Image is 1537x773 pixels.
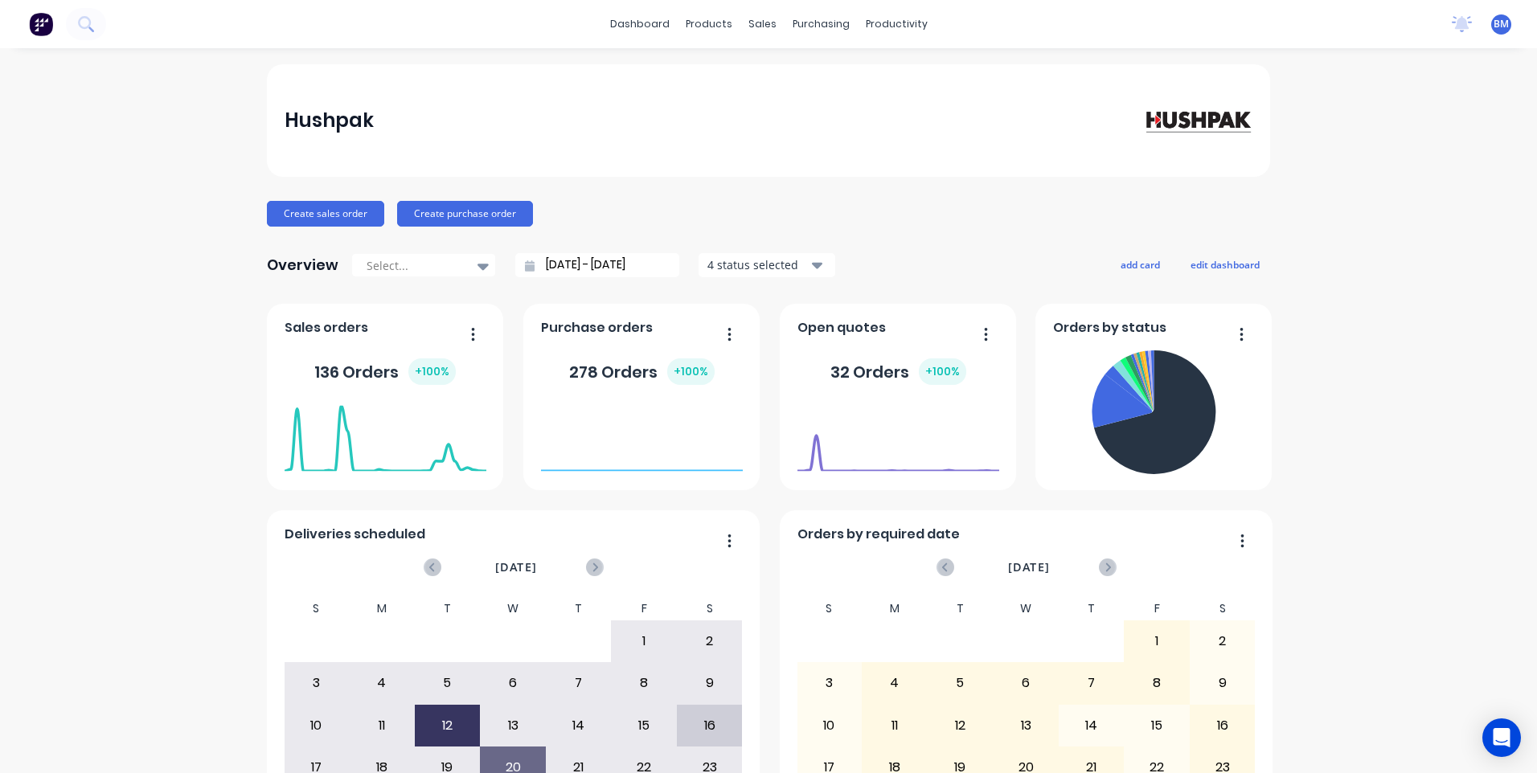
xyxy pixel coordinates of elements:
div: 13 [481,706,545,746]
div: 4 [350,663,414,703]
button: edit dashboard [1180,254,1270,275]
div: Overview [267,249,338,281]
div: T [928,597,994,620]
div: 9 [1191,663,1255,703]
div: 12 [416,706,480,746]
div: 7 [1060,663,1124,703]
div: W [480,597,546,620]
span: Sales orders [285,318,368,337]
div: Hushpak [285,104,374,137]
div: 14 [547,706,611,746]
div: S [1190,597,1256,620]
div: + 100 % [408,358,456,385]
div: T [415,597,481,620]
div: 16 [1191,706,1255,746]
span: [DATE] [495,558,537,576]
div: + 100 % [919,358,966,385]
span: Purchase orders [541,318,653,337]
div: T [1059,597,1125,620]
div: 11 [863,706,927,746]
div: 15 [1125,706,1189,746]
div: 4 [863,663,927,703]
div: S [797,597,863,620]
div: S [677,597,743,620]
img: Factory [29,12,53,36]
div: M [862,597,928,620]
div: 6 [994,663,1058,703]
div: 4 status selected [707,256,809,273]
div: purchasing [785,12,858,36]
div: productivity [858,12,936,36]
div: 6 [481,663,545,703]
div: + 100 % [667,358,715,385]
div: 10 [285,706,349,746]
div: 16 [678,706,742,746]
div: 10 [797,706,862,746]
div: products [678,12,740,36]
div: 15 [612,706,676,746]
button: Create sales order [267,201,384,227]
button: Create purchase order [397,201,533,227]
div: 3 [285,663,349,703]
div: 32 Orders [830,358,966,385]
div: 2 [678,621,742,661]
a: dashboard [602,12,678,36]
div: 5 [928,663,993,703]
div: T [546,597,612,620]
button: 4 status selected [699,253,835,277]
div: 2 [1191,621,1255,661]
div: 5 [416,663,480,703]
span: Orders by status [1053,318,1166,337]
span: Deliveries scheduled [285,525,425,544]
div: 1 [1125,621,1189,661]
div: W [993,597,1059,620]
div: 8 [1125,663,1189,703]
div: 11 [350,706,414,746]
span: Open quotes [797,318,886,337]
div: sales [740,12,785,36]
span: BM [1494,17,1509,31]
div: S [284,597,350,620]
div: 1 [612,621,676,661]
div: 3 [797,663,862,703]
div: 14 [1060,706,1124,746]
div: 9 [678,663,742,703]
span: [DATE] [1008,558,1050,576]
div: F [1124,597,1190,620]
div: 13 [994,706,1058,746]
div: 8 [612,663,676,703]
button: add card [1110,254,1170,275]
div: 278 Orders [569,358,715,385]
div: 7 [547,663,611,703]
div: 136 Orders [314,358,456,385]
div: F [611,597,677,620]
div: Open Intercom Messenger [1482,718,1521,757]
div: M [349,597,415,620]
img: Hushpak [1140,106,1252,134]
div: 12 [928,706,993,746]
